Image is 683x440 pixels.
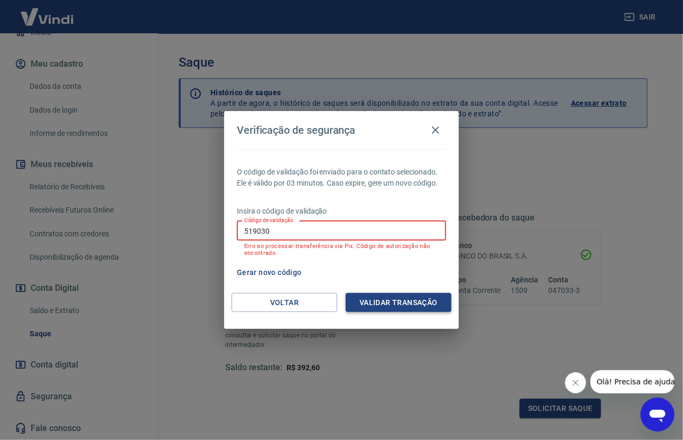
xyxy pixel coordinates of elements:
[232,293,337,313] button: Voltar
[237,124,356,136] h4: Verificação de segurança
[346,293,451,313] button: Validar transação
[233,263,306,282] button: Gerar novo código
[6,7,89,16] span: Olá! Precisa de ajuda?
[244,216,293,224] label: Código de validação
[237,167,446,189] p: O código de validação foi enviado para o contato selecionado. Ele é válido por 03 minutos. Caso e...
[590,370,675,393] iframe: Mensagem da empresa
[565,372,586,393] iframe: Fechar mensagem
[237,206,446,217] p: Insira o código de validação
[641,398,675,432] iframe: Botão para abrir a janela de mensagens
[244,243,439,256] p: Erro ao processar transferência via Pix: Código de autorização não encontrado.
